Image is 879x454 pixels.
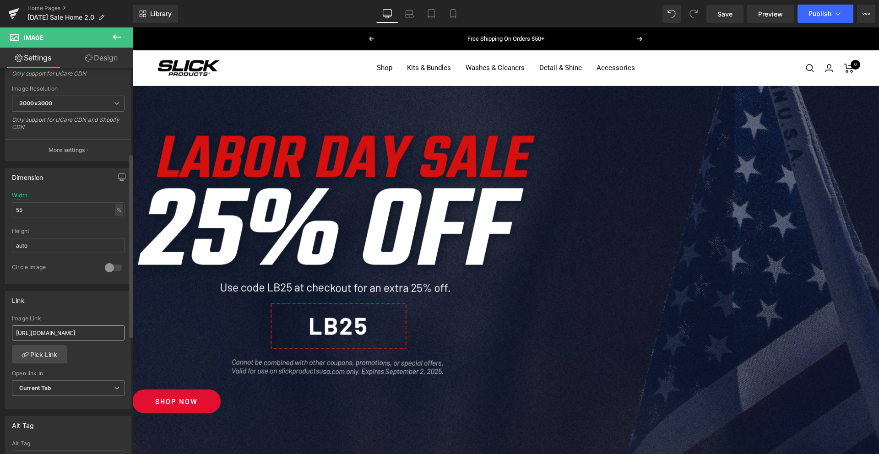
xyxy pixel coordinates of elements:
span: Publish [808,10,831,17]
a: Pick Link [12,345,67,363]
div: Width [12,192,27,199]
button: More [857,5,875,23]
p: More settings [49,146,85,154]
div: Open link In [12,370,125,377]
b: Current Tab [19,384,52,391]
a: Kits & Bundles [275,35,319,47]
a: Tablet [420,5,442,23]
span: Image [24,34,43,41]
div: Circle Image [12,264,96,273]
button: More settings [5,139,131,161]
a: Detail & Shine [407,35,450,47]
a: Desktop [376,5,398,23]
a: Login [693,37,701,44]
div: Image Link [12,315,125,322]
div: Alt Tag [12,440,125,447]
div: Only support for UCare CDN [12,70,125,83]
div: Link [12,292,25,304]
p: Free Shipping On Orders $50+ [260,7,487,16]
span: [DATE] Sale Home 2.0 [27,14,94,21]
a: Cart [712,36,722,45]
a: Design [68,48,135,68]
div: % [115,204,123,216]
cart-count: 0 [718,32,728,42]
button: Undo [662,5,681,23]
div: Dimension [12,168,43,181]
span: SHOP NOW [23,362,65,386]
input: auto [12,238,125,253]
span: Preview [758,9,783,19]
a: Laptop [398,5,420,23]
input: https://your-shop.myshopify.com [12,325,125,340]
a: Accessories [464,35,503,47]
div: Image Resolution [12,86,125,92]
a: Mobile [442,5,464,23]
b: 3000x3000 [19,100,52,107]
input: auto [12,202,125,217]
div: Height [12,228,125,234]
div: Alt Tag [12,416,34,429]
div: Only support for UCare CDN and Shopify CDN [12,116,125,137]
a: Washes & Cleaners [333,35,392,47]
button: Redo [684,5,703,23]
span: Library [150,10,172,18]
a: Search [673,37,682,45]
a: Preview [747,5,794,23]
a: Shop [244,35,260,47]
a: New Library [133,5,178,23]
button: Publish [798,5,853,23]
a: Home Pages [27,5,133,12]
span: Save [717,9,732,19]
